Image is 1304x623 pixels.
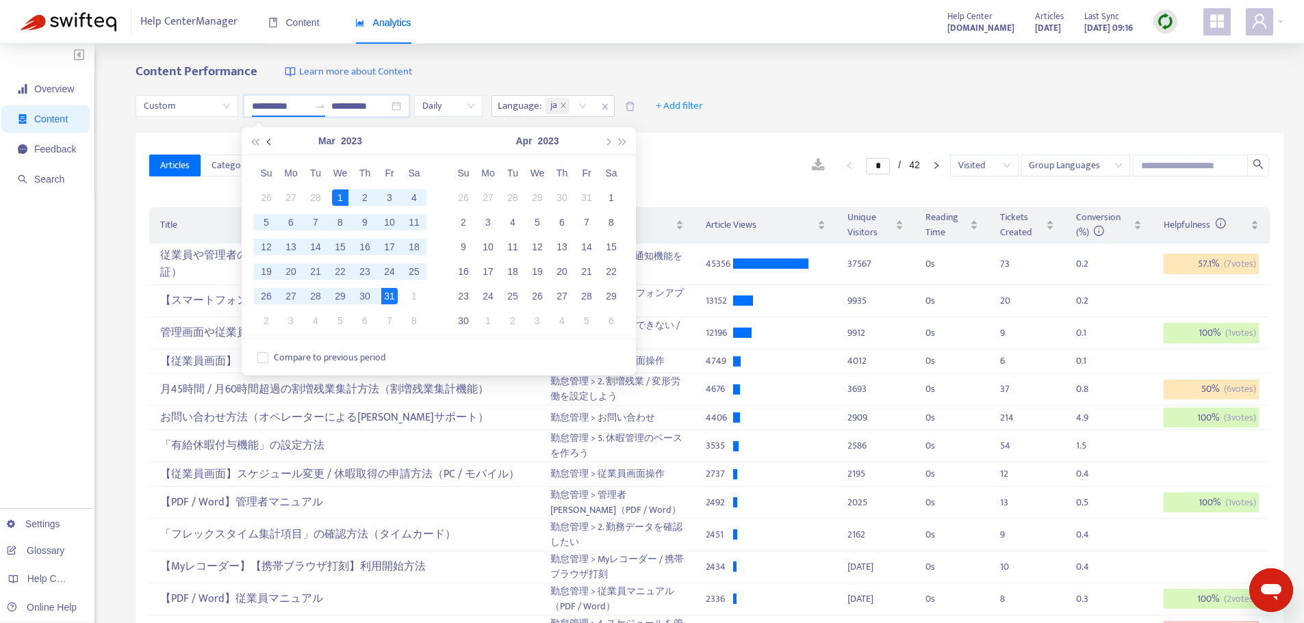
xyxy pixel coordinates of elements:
[1076,256,1103,271] div: 0.2
[381,189,398,206] div: 3
[1076,354,1103,369] div: 0.1
[932,161,941,170] span: right
[451,284,476,308] td: 2023-04-23
[525,161,550,185] th: We
[307,288,324,304] div: 28
[406,313,422,329] div: 8
[315,101,326,111] span: to
[599,210,624,235] td: 2023-04-08
[1253,159,1264,170] span: search
[706,256,733,271] div: 45356
[328,185,353,210] td: 2023-03-01
[599,259,624,284] td: 2023-04-22
[332,313,348,329] div: 5
[574,308,599,333] td: 2023-05-05
[357,313,373,329] div: 6
[596,98,614,115] span: close
[254,259,279,284] td: 2023-03-19
[283,263,299,280] div: 20
[455,239,472,255] div: 9
[525,235,550,259] td: 2023-04-12
[500,235,525,259] td: 2023-04-11
[836,207,915,243] th: Unique Visitors
[1224,382,1256,397] span: ( 6 votes)
[258,189,274,206] div: 26
[504,263,521,280] div: 18
[529,263,546,280] div: 19
[307,263,324,280] div: 21
[402,185,426,210] td: 2023-03-04
[353,235,377,259] td: 2023-03-16
[268,350,392,365] span: Compare to previous period
[574,235,599,259] td: 2023-04-14
[574,161,599,185] th: Fr
[201,155,266,176] button: Categories
[476,235,500,259] td: 2023-04-10
[525,259,550,284] td: 2023-04-19
[332,288,348,304] div: 29
[529,189,546,206] div: 29
[706,354,733,369] div: 4749
[1035,9,1064,24] span: Articles
[554,214,570,230] div: 6
[140,9,238,35] span: Help Center Manager
[504,239,521,255] div: 11
[480,214,496,230] div: 3
[18,174,27,184] span: search
[355,18,365,27] span: area-chart
[160,244,528,284] div: 従業員や管理者のメールアドレスを有効化する方法（メールアドレス検証）
[406,189,422,206] div: 4
[603,214,619,230] div: 8
[315,101,326,111] span: swap-right
[578,239,595,255] div: 14
[341,127,362,155] button: 2023
[1164,254,1259,274] div: 57.1 %
[332,239,348,255] div: 15
[538,127,559,155] button: 2023
[925,326,978,341] div: 0 s
[1029,155,1122,176] span: Group Languages
[560,102,567,110] span: close
[451,210,476,235] td: 2023-04-02
[476,308,500,333] td: 2023-05-01
[1000,256,1027,271] div: 73
[283,239,299,255] div: 13
[476,161,500,185] th: Mo
[357,263,373,280] div: 23
[332,214,348,230] div: 8
[7,518,60,529] a: Settings
[303,235,328,259] td: 2023-03-14
[136,61,257,82] b: Content Performance
[554,239,570,255] div: 13
[328,235,353,259] td: 2023-03-15
[303,161,328,185] th: Tu
[603,288,619,304] div: 29
[1249,568,1293,612] iframe: メッセージングウィンドウを開くボタン
[377,308,402,333] td: 2023-04-07
[307,313,324,329] div: 4
[539,406,695,430] td: 勤怠管理 > お問い合わせ
[645,95,713,117] button: + Add filter
[525,308,550,333] td: 2023-05-03
[480,239,496,255] div: 10
[847,326,904,341] div: 9912
[455,288,472,304] div: 23
[500,284,525,308] td: 2023-04-25
[574,259,599,284] td: 2023-04-21
[402,210,426,235] td: 2023-03-11
[925,157,947,174] button: right
[285,64,412,80] a: Learn more about Content
[451,185,476,210] td: 2023-03-26
[353,308,377,333] td: 2023-04-06
[603,189,619,206] div: 1
[515,127,532,155] button: Apr
[402,284,426,308] td: 2023-04-01
[480,313,496,329] div: 1
[160,378,528,401] div: 月45時間 / 月60時間超過の割増残業集計方法（割増残業集計機能）
[258,288,274,304] div: 26
[578,313,595,329] div: 5
[451,235,476,259] td: 2023-04-09
[307,189,324,206] div: 28
[318,127,335,155] button: Mar
[377,284,402,308] td: 2023-03-31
